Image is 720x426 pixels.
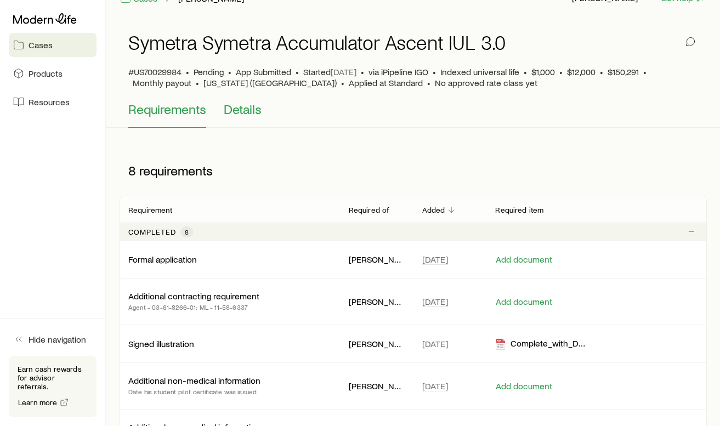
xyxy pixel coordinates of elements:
[495,338,588,350] div: Complete_with_Docusign_Paul_Correia_Symetra_ (1)
[228,66,231,77] span: •
[422,338,448,349] span: [DATE]
[128,206,172,214] p: Requirement
[349,296,405,307] p: [PERSON_NAME]
[559,66,563,77] span: •
[128,228,176,236] p: Completed
[29,68,63,79] span: Products
[331,66,356,77] span: [DATE]
[128,163,136,178] span: 8
[128,31,506,53] h1: Symetra Symetra Accumulator Ascent IUL 3.0
[349,380,405,391] p: [PERSON_NAME]
[349,206,390,214] p: Required of
[139,163,213,178] span: requirements
[128,101,698,128] div: Application details tabs
[128,386,260,397] p: Date his student pilot certificate was issued
[303,66,356,77] p: Started
[422,380,448,391] span: [DATE]
[196,77,199,88] span: •
[422,296,448,307] span: [DATE]
[349,338,405,349] p: [PERSON_NAME]
[203,77,337,88] span: [US_STATE] ([GEOGRAPHIC_DATA])
[368,66,428,77] span: via iPipeline IGO
[531,66,555,77] span: $1,000
[600,66,603,77] span: •
[567,66,596,77] span: $12,000
[361,66,364,77] span: •
[9,33,97,57] a: Cases
[643,66,647,77] span: •
[128,291,259,302] p: Additional contracting requirement
[29,96,70,107] span: Resources
[18,365,88,391] p: Earn cash rewards for advisor referrals.
[495,254,553,265] button: Add document
[608,66,639,77] span: $150,291
[18,399,58,406] span: Learn more
[185,228,189,236] span: 8
[128,254,197,265] p: Formal application
[349,254,405,265] p: [PERSON_NAME]
[341,77,344,88] span: •
[296,66,299,77] span: •
[9,90,97,114] a: Resources
[133,77,191,88] span: Monthly payout
[128,66,182,77] span: #US70029984
[128,375,260,386] p: Additional non-medical information
[128,338,194,349] p: Signed illustration
[433,66,436,77] span: •
[495,381,553,391] button: Add document
[29,39,53,50] span: Cases
[435,77,537,88] span: No approved rate class yet
[194,66,224,77] p: Pending
[128,302,259,313] p: Agent - 03-61-8266-01; ML - 11-58-6337
[524,66,527,77] span: •
[349,77,423,88] span: Applied at Standard
[9,327,97,351] button: Hide navigation
[224,101,262,117] span: Details
[186,66,189,77] span: •
[440,66,519,77] span: Indexed universal life
[422,254,448,265] span: [DATE]
[427,77,430,88] span: •
[236,66,291,77] span: App Submitted
[422,206,445,214] p: Added
[29,334,86,345] span: Hide navigation
[128,101,206,117] span: Requirements
[495,206,543,214] p: Required item
[495,297,553,307] button: Add document
[9,61,97,86] a: Products
[9,356,97,417] div: Earn cash rewards for advisor referrals.Learn more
